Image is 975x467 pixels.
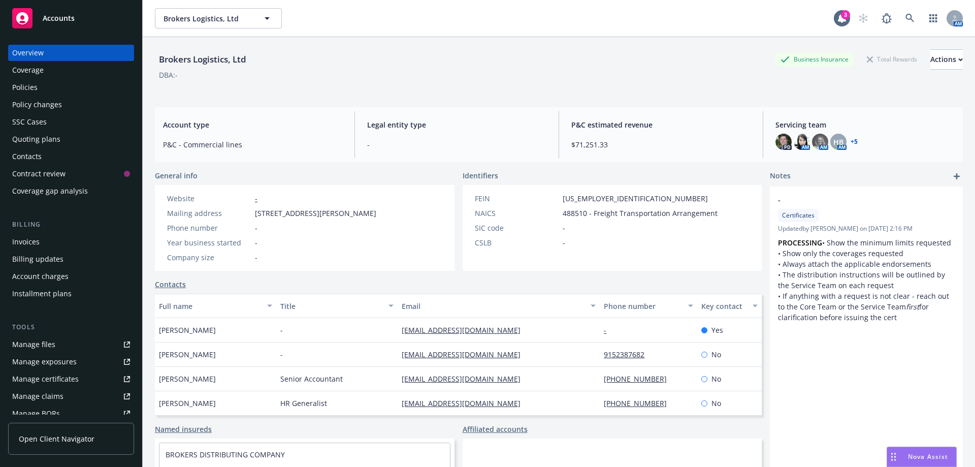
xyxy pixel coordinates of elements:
[8,62,134,78] a: Coverage
[887,447,900,466] div: Drag to move
[255,194,257,203] a: -
[155,53,250,66] div: Brokers Logistics, Ltd
[770,186,963,331] div: -CertificatesUpdatedby [PERSON_NAME] on [DATE] 2:16 PMPROCESSING• Show the minimum limits request...
[167,223,251,233] div: Phone number
[12,166,66,182] div: Contract review
[775,119,955,130] span: Servicing team
[8,114,134,130] a: SSC Cases
[8,234,134,250] a: Invoices
[12,354,77,370] div: Manage exposures
[930,50,963,69] div: Actions
[778,224,955,233] span: Updated by [PERSON_NAME] on [DATE] 2:16 PM
[604,374,675,384] a: [PHONE_NUMBER]
[155,424,212,434] a: Named insureds
[908,452,948,461] span: Nova Assist
[8,354,134,370] span: Manage exposures
[851,139,858,145] a: +5
[778,238,822,247] strong: PROCESSING
[923,8,944,28] a: Switch app
[8,166,134,182] a: Contract review
[164,13,251,24] span: Brokers Logistics, Ltd
[775,134,792,150] img: photo
[280,373,343,384] span: Senior Accountant
[8,268,134,285] a: Account charges
[155,170,198,181] span: General info
[12,268,69,285] div: Account charges
[876,8,897,28] a: Report a Bug
[8,183,134,199] a: Coverage gap analysis
[8,406,134,422] a: Manage BORs
[571,119,751,130] span: P&C estimated revenue
[8,388,134,404] a: Manage claims
[367,139,546,150] span: -
[367,119,546,130] span: Legal entity type
[711,398,721,409] span: No
[475,208,559,219] div: NAICS
[255,237,257,248] span: -
[166,450,285,459] a: BROKERS DISTRIBUTING COMPANY
[255,208,376,219] span: [STREET_ADDRESS][PERSON_NAME]
[276,294,398,318] button: Title
[8,97,134,113] a: Policy changes
[8,322,134,332] div: Tools
[280,349,283,360] span: -
[8,286,134,302] a: Installment plans
[402,350,529,359] a: [EMAIL_ADDRESS][DOMAIN_NAME]
[280,301,382,312] div: Title
[900,8,920,28] a: Search
[12,79,38,96] div: Policies
[697,294,762,318] button: Key contact
[8,131,134,147] a: Quoting plans
[12,388,63,404] div: Manage claims
[167,252,251,263] div: Company size
[402,374,529,384] a: [EMAIL_ADDRESS][DOMAIN_NAME]
[398,294,600,318] button: Email
[12,148,42,165] div: Contacts
[563,237,565,248] span: -
[906,302,919,312] em: first
[604,325,614,335] a: -
[833,137,843,147] span: HB
[12,286,72,302] div: Installment plans
[782,211,815,220] span: Certificates
[8,45,134,61] a: Overview
[12,131,60,147] div: Quoting plans
[930,49,963,70] button: Actions
[159,398,216,409] span: [PERSON_NAME]
[19,433,94,444] span: Open Client Navigator
[778,195,928,205] span: -
[475,237,559,248] div: CSLB
[862,53,922,66] div: Total Rewards
[8,251,134,267] a: Billing updates
[8,4,134,33] a: Accounts
[711,349,721,360] span: No
[711,373,721,384] span: No
[163,139,342,150] span: P&C - Commercial lines
[711,325,723,335] span: Yes
[604,350,653,359] a: 9152387682
[12,45,44,61] div: Overview
[12,183,88,199] div: Coverage gap analysis
[43,14,75,22] span: Accounts
[280,398,327,409] span: HR Generalist
[402,301,584,312] div: Email
[255,252,257,263] span: -
[12,234,40,250] div: Invoices
[155,294,276,318] button: Full name
[159,349,216,360] span: [PERSON_NAME]
[841,10,850,19] div: 3
[475,223,559,233] div: SIC code
[475,193,559,204] div: FEIN
[778,237,955,323] p: • Show the minimum limits requested • Show only the coverages requested • Always attach the appli...
[604,301,681,312] div: Phone number
[167,237,251,248] div: Year business started
[463,170,498,181] span: Identifiers
[159,373,216,384] span: [PERSON_NAME]
[12,336,55,353] div: Manage files
[167,208,251,219] div: Mailing address
[280,325,283,335] span: -
[794,134,810,150] img: photo
[155,279,186,290] a: Contacts
[701,301,746,312] div: Key contact
[775,53,854,66] div: Business Insurance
